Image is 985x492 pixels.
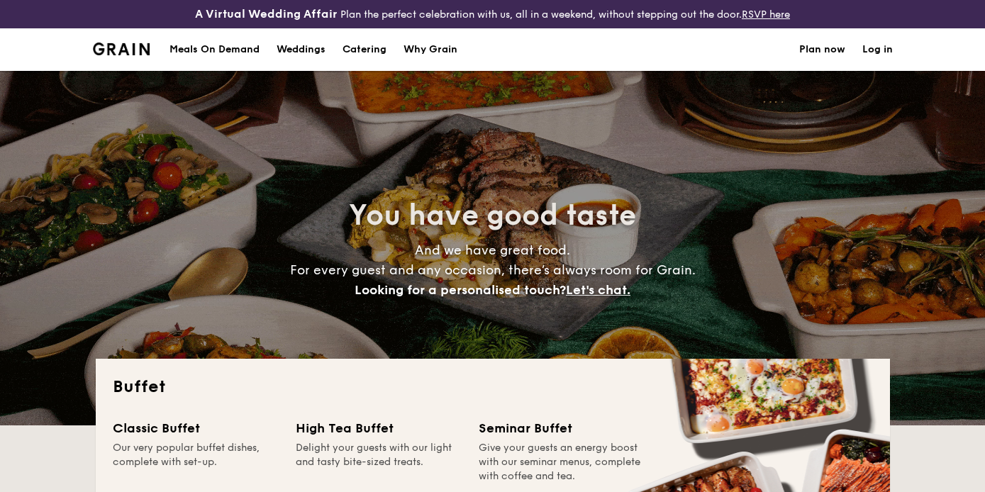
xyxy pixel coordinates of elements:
[334,28,395,71] a: Catering
[277,28,325,71] div: Weddings
[195,6,338,23] h4: A Virtual Wedding Affair
[479,441,645,483] div: Give your guests an energy boost with our seminar menus, complete with coffee and tea.
[93,43,150,55] a: Logotype
[479,418,645,438] div: Seminar Buffet
[862,28,893,71] a: Log in
[343,28,386,71] h1: Catering
[404,28,457,71] div: Why Grain
[113,441,279,483] div: Our very popular buffet dishes, complete with set-up.
[165,6,821,23] div: Plan the perfect celebration with us, all in a weekend, without stepping out the door.
[113,376,873,398] h2: Buffet
[742,9,790,21] a: RSVP here
[161,28,268,71] a: Meals On Demand
[93,43,150,55] img: Grain
[113,418,279,438] div: Classic Buffet
[566,282,630,298] span: Let's chat.
[296,441,462,483] div: Delight your guests with our light and tasty bite-sized treats.
[799,28,845,71] a: Plan now
[296,418,462,438] div: High Tea Buffet
[268,28,334,71] a: Weddings
[169,28,260,71] div: Meals On Demand
[395,28,466,71] a: Why Grain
